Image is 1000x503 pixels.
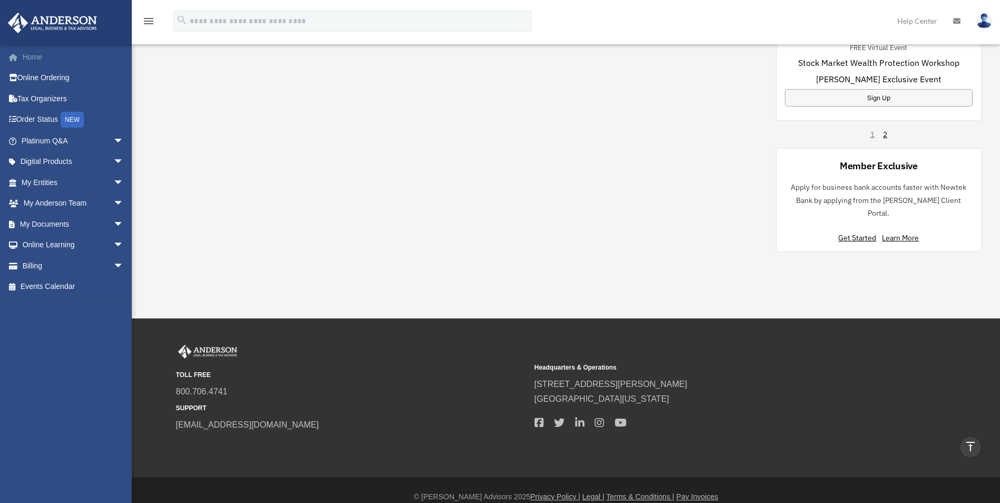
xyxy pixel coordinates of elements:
span: arrow_drop_down [113,214,134,235]
a: Order StatusNEW [7,109,140,131]
a: Sign Up [785,89,973,107]
a: [EMAIL_ADDRESS][DOMAIN_NAME] [176,420,319,429]
span: arrow_drop_down [113,235,134,256]
a: Billingarrow_drop_down [7,255,140,276]
a: menu [142,18,155,27]
p: Apply for business bank accounts faster with Newtek Bank by applying from the [PERSON_NAME] Clien... [785,181,973,220]
a: Privacy Policy | [530,492,580,501]
span: arrow_drop_down [113,255,134,277]
small: TOLL FREE [176,370,527,381]
a: My Anderson Teamarrow_drop_down [7,193,140,214]
i: search [176,14,188,26]
a: Legal | [582,492,605,501]
span: [PERSON_NAME] Exclusive Event [816,73,941,85]
a: Learn More [882,233,919,243]
a: Online Ordering [7,67,140,89]
a: Pay Invoices [676,492,718,501]
a: Events Calendar [7,276,140,297]
small: SUPPORT [176,403,527,414]
i: vertical_align_top [964,440,977,453]
div: Member Exclusive [840,159,918,172]
a: Platinum Q&Aarrow_drop_down [7,130,140,151]
img: Anderson Advisors Platinum Portal [176,345,239,359]
a: 2 [883,129,887,140]
a: My Documentsarrow_drop_down [7,214,140,235]
span: arrow_drop_down [113,151,134,173]
a: Tax Organizers [7,88,140,109]
a: Home [7,46,140,67]
span: arrow_drop_down [113,172,134,194]
a: vertical_align_top [959,436,982,458]
a: [STREET_ADDRESS][PERSON_NAME] [535,380,687,389]
a: 800.706.4741 [176,387,228,396]
div: NEW [61,112,84,128]
img: Anderson Advisors Platinum Portal [5,13,100,33]
a: Digital Productsarrow_drop_down [7,151,140,172]
a: My Entitiesarrow_drop_down [7,172,140,193]
i: menu [142,15,155,27]
span: arrow_drop_down [113,130,134,152]
span: Stock Market Wealth Protection Workshop [798,56,959,69]
span: arrow_drop_down [113,193,134,215]
a: [GEOGRAPHIC_DATA][US_STATE] [535,394,669,403]
small: Headquarters & Operations [535,362,886,373]
img: User Pic [976,13,992,28]
a: Get Started [838,233,880,243]
a: Online Learningarrow_drop_down [7,235,140,256]
div: FREE Virtual Event [841,41,916,52]
a: Terms & Conditions | [606,492,674,501]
